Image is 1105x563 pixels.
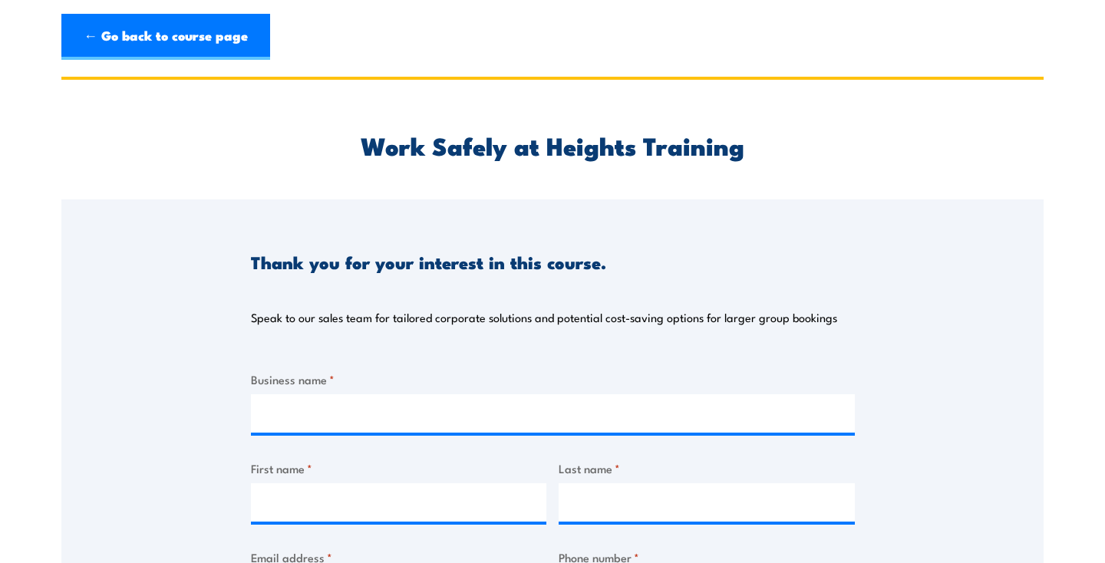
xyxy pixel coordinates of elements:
[251,370,855,388] label: Business name
[251,134,855,156] h2: Work Safely at Heights Training
[559,459,855,477] label: Last name
[61,14,270,60] a: ← Go back to course page
[251,459,547,477] label: First name
[251,310,837,325] p: Speak to our sales team for tailored corporate solutions and potential cost-saving options for la...
[251,253,606,271] h3: Thank you for your interest in this course.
